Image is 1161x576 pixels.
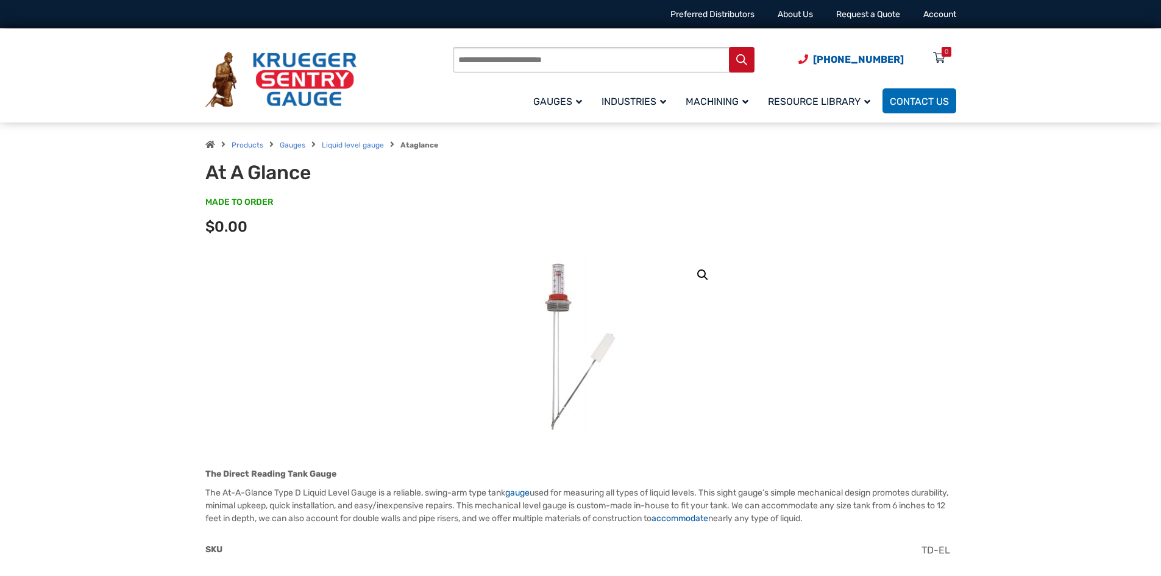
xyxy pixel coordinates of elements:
[923,9,956,20] a: Account
[280,141,305,149] a: Gauges
[678,87,761,115] a: Machining
[205,161,506,184] h1: At A Glance
[836,9,900,20] a: Request a Quote
[768,96,870,107] span: Resource Library
[602,96,666,107] span: Industries
[205,544,222,555] span: SKU
[890,96,949,107] span: Contact Us
[686,96,748,107] span: Machining
[205,486,956,525] p: The At-A-Glance Type D Liquid Level Gauge is a reliable, swing-arm type tank used for measuring a...
[232,141,263,149] a: Products
[400,141,438,149] strong: Ataglance
[813,54,904,65] span: [PHONE_NUMBER]
[594,87,678,115] a: Industries
[778,9,813,20] a: About Us
[761,87,882,115] a: Resource Library
[652,513,708,524] a: accommodate
[945,47,948,57] div: 0
[533,96,582,107] span: Gauges
[798,52,904,67] a: Phone Number (920) 434-8860
[322,141,384,149] a: Liquid level gauge
[205,469,336,479] strong: The Direct Reading Tank Gauge
[670,9,754,20] a: Preferred Distributors
[505,488,530,498] a: gauge
[882,88,956,113] a: Contact Us
[507,254,653,437] img: At A Glance
[205,218,247,235] span: $0.00
[526,87,594,115] a: Gauges
[692,264,714,286] a: View full-screen image gallery
[921,544,950,556] span: TD-EL
[205,52,357,108] img: Krueger Sentry Gauge
[205,196,273,208] span: MADE TO ORDER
